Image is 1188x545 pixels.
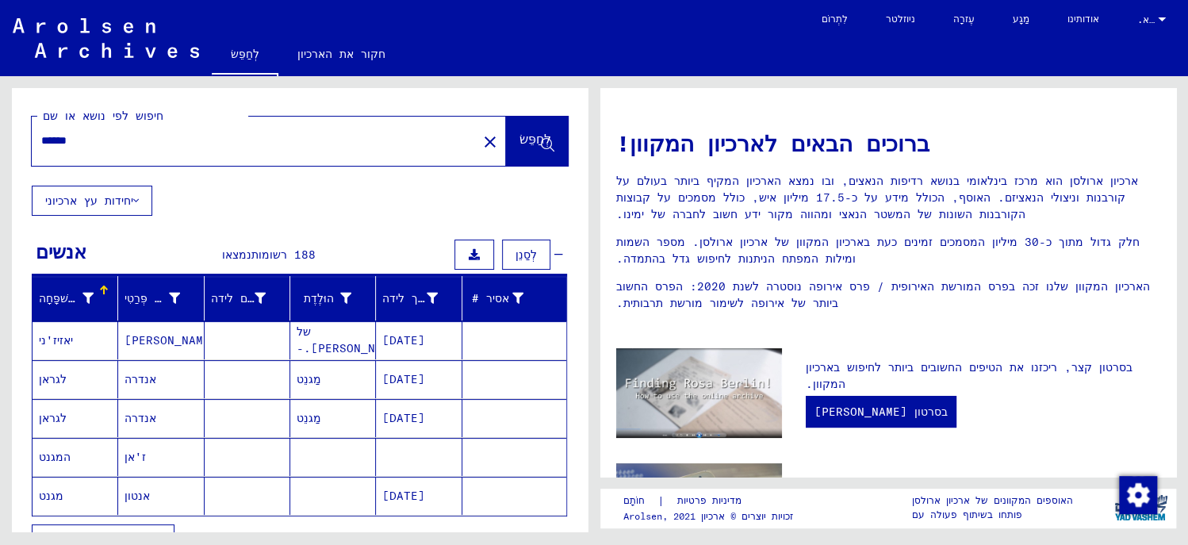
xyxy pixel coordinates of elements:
[39,450,71,464] font: המגנט
[382,489,425,503] font: [DATE]
[118,276,204,320] mat-header-cell: שֵׁם פְּרַטִי
[814,405,948,419] font: [PERSON_NAME] בסרטון
[211,286,289,311] div: שם לידה
[1137,13,1160,25] font: ד.א.
[623,494,645,506] font: חוֹתָם
[290,276,376,320] mat-header-cell: הוּלֶדֶת
[953,13,975,25] font: עֶזרָה
[251,248,316,262] font: 188 רשומות
[297,286,375,311] div: הוּלֶדֶת
[657,493,665,508] font: |
[13,18,199,58] img: Arolsen_neg.svg
[481,132,500,152] mat-icon: close
[39,372,67,386] font: לגראן
[623,510,793,522] font: זכויות יוצרים © ארכיון Arolsen, 2021
[382,411,425,425] font: [DATE]
[382,286,461,311] div: תאריך לידה
[39,489,63,503] font: מגנט
[806,360,1132,391] font: בסרטון קצר, ריכזנו את הטיפים החשובים ביותר לחיפוש בארכיון המקוון.
[382,372,425,386] font: [DATE]
[39,286,117,311] div: שֵׁם מִשׁפָּחָה
[462,276,566,320] mat-header-cell: אסיר #
[278,35,404,73] a: חקור את הארכיון
[39,411,67,425] font: לגראן
[616,235,1140,266] font: חלק גדול מתוך כ-30 מיליון המסמכים זמינים כעת בארכיון המקוון של ארכיון ארולסן. מספר השמות ומילות ה...
[125,291,170,305] font: שֵׁם פְּרַטִי
[212,35,278,76] a: לְחַפֵּשׂ
[125,489,150,503] font: אנטון
[211,291,255,305] font: שם לידה
[205,276,290,320] mat-header-cell: שם לידה
[806,475,1147,523] font: המדריך האלקטרוני האינטראקטיבי מספק מידע רקע שיעזור לכם להבין את המסמכים. תמצאו תשובות מועילות רבו...
[125,450,146,464] font: ז'אן
[304,291,334,305] font: הוּלֶדֶת
[297,372,321,386] font: מַגנֵט
[297,47,385,61] font: חקור את הארכיון
[125,411,156,425] font: אנדרה
[474,125,506,157] button: בָּרוּר
[616,279,1150,310] font: הארכיון המקוון שלנו זכה בפרס המורשת האירופית / פרס אירופה נוסטרה לשנת 2020: הפרס החשוב ביותר של א...
[1067,13,1099,25] font: אודותינו
[36,240,86,263] font: אנשים
[382,333,425,347] font: [DATE]
[1013,13,1029,25] font: מַגָע
[506,117,568,166] button: לְחַפֵּשׂ
[623,493,657,509] a: חוֹתָם
[222,248,251,262] font: נמצאו
[515,248,537,262] font: לְסַנֵן
[822,13,848,25] font: לִתְרוֹם
[665,493,761,509] a: מדיניות פרטיות
[32,186,152,216] button: יחידות עץ ארכיוני
[39,291,98,305] font: שֵׁם מִשׁפָּחָה
[376,276,462,320] mat-header-cell: תאריך לידה
[519,131,551,147] font: לְחַפֵּשׂ
[231,47,259,61] font: לְחַפֵּשׂ
[382,291,441,305] font: תאריך לידה
[472,291,509,305] font: אסיר #
[125,372,156,386] font: אנדרה
[39,333,73,347] font: יאזיז'ני
[125,333,217,347] font: [PERSON_NAME]
[43,109,163,123] font: חיפוש לפי נושא או שם
[45,194,133,208] font: יחידות עץ ארכיוני
[911,509,1021,520] font: פותחו בשיתוף פעולה עם
[502,240,550,270] button: לְסַנֵן
[677,494,742,506] font: מדיניות פרטיות
[616,174,1138,221] font: ארכיון ארולסן הוא מרכז בינלאומי בנושא רדיפות הנאצים, ובו נמצא הארכיון המקיף ביותר בעולם על קורבנו...
[806,396,956,428] a: [PERSON_NAME] בסרטון
[469,286,547,311] div: אסיר #
[297,411,321,425] font: מַגנֵט
[616,348,782,439] img: video.jpg
[125,286,203,311] div: שֵׁם פְּרַטִי
[1111,488,1171,528] img: yv_logo.png
[616,129,929,157] font: ברוכים הבאים לארכיון המקוון!
[911,494,1072,506] font: האוספים המקוונים של ארכיון ארולסן
[33,276,118,320] mat-header-cell: שֵׁם מִשׁפָּחָה
[1119,476,1157,514] img: שינוי הסכמה
[886,13,915,25] font: ניוזלטר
